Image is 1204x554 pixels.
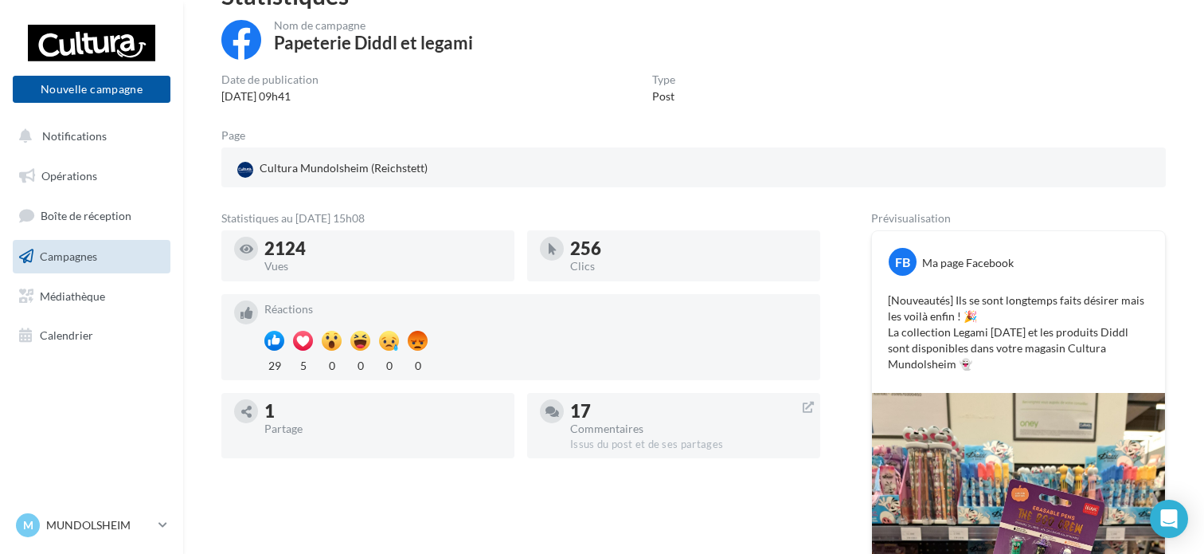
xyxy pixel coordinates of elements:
div: 256 [570,240,807,257]
div: 0 [379,355,399,374]
a: M MUNDOLSHEIM [13,510,170,540]
div: Ma page Facebook [922,255,1014,271]
div: [DATE] 09h41 [221,88,319,104]
a: Calendrier [10,319,174,352]
div: 17 [570,403,807,420]
div: Type [652,74,675,85]
div: Cultura Mundolsheim (Reichstett) [234,157,431,181]
div: Vues [264,261,502,272]
a: Cultura Mundolsheim (Reichstett) [234,157,541,181]
a: Opérations [10,159,174,193]
div: Open Intercom Messenger [1150,500,1188,538]
div: Commentaires [570,423,807,434]
p: [Nouveautés] Ils se sont longtemps faits désirer mais les voilà enfin ! 🎉 La collection Legami [D... [888,293,1149,372]
div: Issus du post et de ses partages [570,438,807,452]
a: Boîte de réception [10,198,174,233]
a: Campagnes [10,240,174,273]
div: Partage [264,423,502,434]
div: Papeterie Diddl et legami [274,34,473,52]
span: Notifications [42,129,107,143]
div: Réactions [264,304,807,315]
div: 29 [264,355,284,374]
div: Page [221,130,258,141]
div: 5 [293,355,313,374]
button: Nouvelle campagne [13,76,170,103]
div: 1 [264,403,502,420]
span: Médiathèque [40,289,105,302]
span: Campagnes [40,249,97,263]
div: 0 [350,355,370,374]
div: Prévisualisation [871,213,1166,224]
div: Date de publication [221,74,319,85]
p: MUNDOLSHEIM [46,517,152,533]
div: 0 [322,355,342,374]
a: Médiathèque [10,280,174,313]
span: M [23,517,33,533]
span: Opérations [41,169,97,183]
span: Calendrier [40,328,93,342]
div: 2124 [264,240,502,257]
div: Clics [570,261,807,272]
div: 0 [408,355,428,374]
div: FB [889,248,917,276]
div: Nom de campagne [274,20,473,31]
div: Post [652,88,675,104]
div: Statistiques au [DATE] 15h08 [221,213,820,224]
span: Boîte de réception [41,209,131,222]
button: Notifications [10,120,167,153]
